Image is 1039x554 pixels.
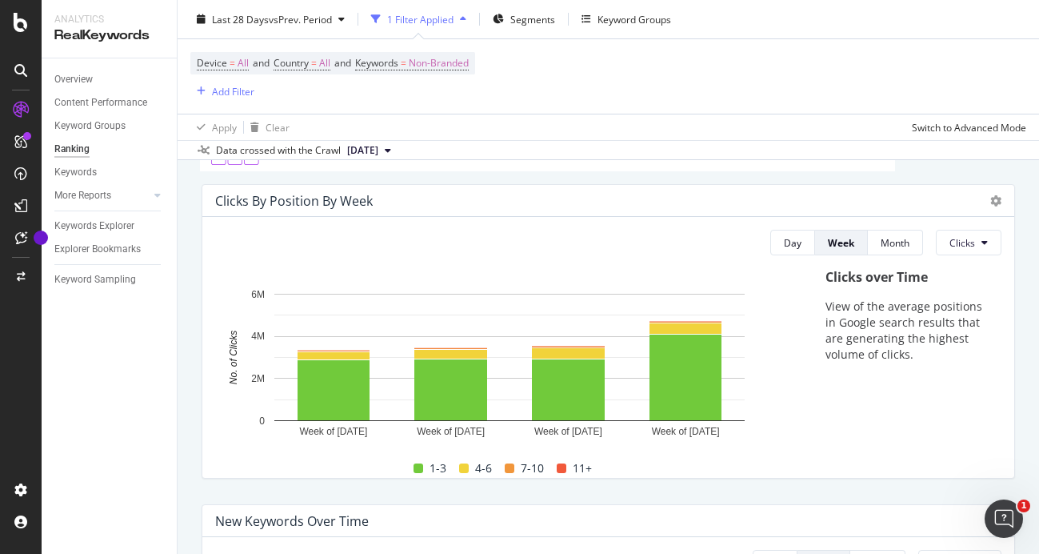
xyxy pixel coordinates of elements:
[54,271,136,288] div: Keyword Sampling
[54,118,126,134] div: Keyword Groups
[341,141,398,160] button: [DATE]
[387,12,454,26] div: 1 Filter Applied
[54,71,93,88] div: Overview
[475,459,492,478] span: 4-6
[54,141,90,158] div: Ranking
[828,236,854,250] div: Week
[54,187,150,204] a: More Reports
[881,236,909,250] div: Month
[534,427,602,438] text: Week of [DATE]
[319,52,330,74] span: All
[266,120,290,134] div: Clear
[54,218,134,235] div: Keywords Explorer
[299,427,367,438] text: Week of [DATE]
[409,52,469,74] span: Non-Branded
[815,230,868,255] button: Week
[486,6,561,32] button: Segments
[54,164,166,181] a: Keywords
[274,56,309,70] span: Country
[770,230,815,255] button: Day
[251,289,265,300] text: 6M
[212,84,254,98] div: Add Filter
[365,6,473,32] button: 1 Filter Applied
[251,373,265,384] text: 2M
[215,286,803,445] svg: A chart.
[54,13,164,26] div: Analytics
[215,193,373,209] div: Clicks By Position By Week
[244,114,290,140] button: Clear
[251,331,265,343] text: 4M
[212,12,269,26] span: Last 28 Days
[54,218,166,235] a: Keywords Explorer
[54,94,166,111] a: Content Performance
[238,52,249,74] span: All
[54,141,166,158] a: Ranking
[652,427,720,438] text: Week of [DATE]
[575,6,677,32] button: Keyword Groups
[311,56,317,70] span: =
[355,56,398,70] span: Keywords
[868,230,923,255] button: Month
[54,241,166,258] a: Explorer Bookmarks
[54,26,164,45] div: RealKeywords
[54,118,166,134] a: Keyword Groups
[334,56,351,70] span: and
[784,236,801,250] div: Day
[190,114,237,140] button: Apply
[401,56,406,70] span: =
[253,56,270,70] span: and
[228,331,239,384] text: No. of Clicks
[34,231,48,245] div: Tooltip anchor
[949,236,975,250] span: Clicks
[521,459,544,478] span: 7-10
[936,230,1001,255] button: Clicks
[190,82,254,101] button: Add Filter
[230,56,235,70] span: =
[573,459,592,478] span: 11+
[54,271,166,288] a: Keyword Sampling
[190,6,351,32] button: Last 28 DaysvsPrev. Period
[347,143,378,158] span: 2025 Aug. 28th
[430,459,446,478] span: 1-3
[417,427,485,438] text: Week of [DATE]
[912,120,1026,134] div: Switch to Advanced Mode
[216,143,341,158] div: Data crossed with the Crawl
[54,241,141,258] div: Explorer Bookmarks
[54,164,97,181] div: Keywords
[597,12,671,26] div: Keyword Groups
[212,120,237,134] div: Apply
[985,500,1023,538] iframe: Intercom live chat
[54,71,166,88] a: Overview
[825,268,985,287] div: Clicks over Time
[259,415,265,427] text: 0
[54,94,147,111] div: Content Performance
[197,56,227,70] span: Device
[1017,500,1030,512] span: 1
[510,12,555,26] span: Segments
[825,299,985,363] p: View of the average positions in Google search results that are generating the highest volume of ...
[215,513,369,529] div: New Keywords Over Time
[54,187,111,204] div: More Reports
[905,114,1026,140] button: Switch to Advanced Mode
[269,12,332,26] span: vs Prev. Period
